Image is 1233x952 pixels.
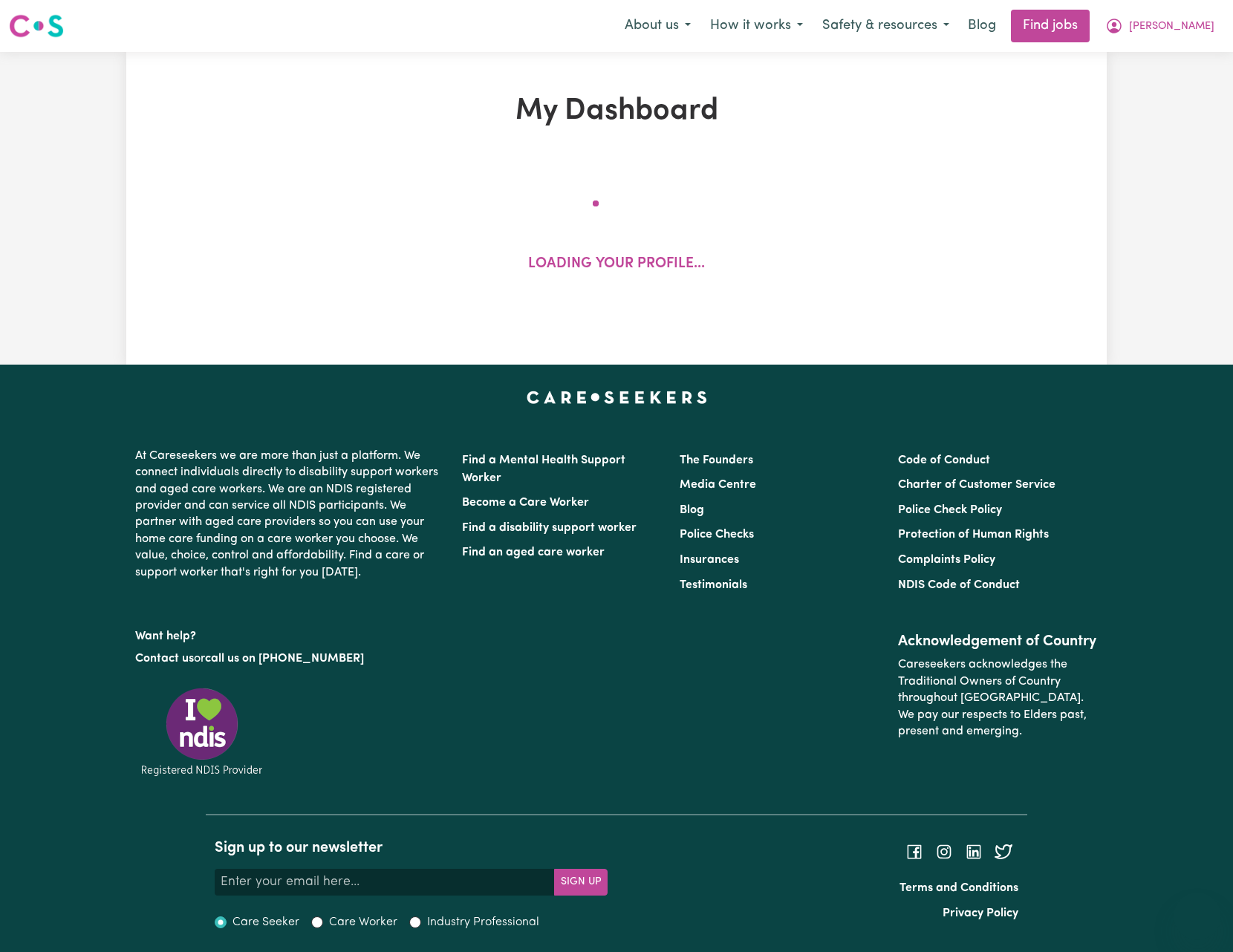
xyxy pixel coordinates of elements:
[232,913,299,931] label: Care Seeker
[905,846,923,858] a: Follow Careseekers on Facebook
[680,504,704,516] a: Blog
[995,846,1012,858] a: Follow Careseekers on Twitter
[135,653,194,665] a: Contact us
[943,907,1018,919] a: Privacy Policy
[680,579,747,591] a: Testimonials
[554,869,608,896] button: Subscribe
[899,882,1018,894] a: Terms and Conditions
[427,913,539,931] label: Industry Professional
[680,529,754,541] a: Police Checks
[680,554,739,566] a: Insurances
[527,391,707,403] a: Careseekers home page
[462,497,589,509] a: Become a Care Worker
[215,839,608,857] h2: Sign up to our newsletter
[898,504,1002,516] a: Police Check Policy
[299,94,934,129] h1: My Dashboard
[135,685,269,778] img: Registered NDIS provider
[135,622,444,645] p: Want help?
[1011,10,1090,42] a: Find jobs
[462,547,605,558] a: Find an aged care worker
[9,13,64,39] img: Careseekers logo
[215,869,555,896] input: Enter your email here...
[935,846,953,858] a: Follow Careseekers on Instagram
[329,913,397,931] label: Care Worker
[898,579,1020,591] a: NDIS Code of Conduct
[898,651,1098,746] p: Careseekers acknowledges the Traditional Owners of Country throughout [GEOGRAPHIC_DATA]. We pay o...
[813,10,959,42] button: Safety & resources
[959,10,1005,42] a: Blog
[898,454,990,466] a: Code of Conduct
[680,454,753,466] a: The Founders
[898,479,1055,491] a: Charter of Customer Service
[615,10,700,42] button: About us
[965,846,983,858] a: Follow Careseekers on LinkedIn
[135,645,444,673] p: or
[898,554,995,566] a: Complaints Policy
[1174,893,1221,940] iframe: Button to launch messaging window
[462,522,637,534] a: Find a disability support worker
[9,9,64,43] a: Careseekers logo
[898,529,1049,541] a: Protection of Human Rights
[462,454,625,484] a: Find a Mental Health Support Worker
[898,633,1098,651] h2: Acknowledgement of Country
[135,442,444,587] p: At Careseekers we are more than just a platform. We connect individuals directly to disability su...
[1096,10,1224,42] button: My Account
[700,10,813,42] button: How it works
[1129,19,1214,35] span: [PERSON_NAME]
[528,254,705,276] p: Loading your profile...
[205,653,364,665] a: call us on [PHONE_NUMBER]
[680,479,756,491] a: Media Centre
